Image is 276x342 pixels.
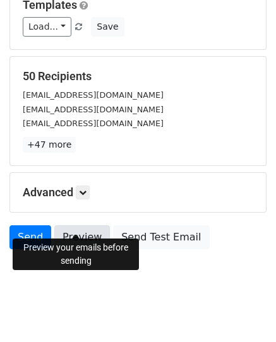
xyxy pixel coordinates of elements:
div: Widget de chat [213,281,276,342]
a: Preview [54,225,110,249]
small: [EMAIL_ADDRESS][DOMAIN_NAME] [23,90,164,100]
button: Save [91,17,124,37]
a: Load... [23,17,71,37]
small: [EMAIL_ADDRESS][DOMAIN_NAME] [23,119,164,128]
h5: 50 Recipients [23,69,253,83]
a: Send Test Email [113,225,209,249]
h5: Advanced [23,186,253,199]
a: +47 more [23,137,76,153]
div: Preview your emails before sending [13,239,139,270]
a: Send [9,225,51,249]
iframe: Chat Widget [213,281,276,342]
small: [EMAIL_ADDRESS][DOMAIN_NAME] [23,105,164,114]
